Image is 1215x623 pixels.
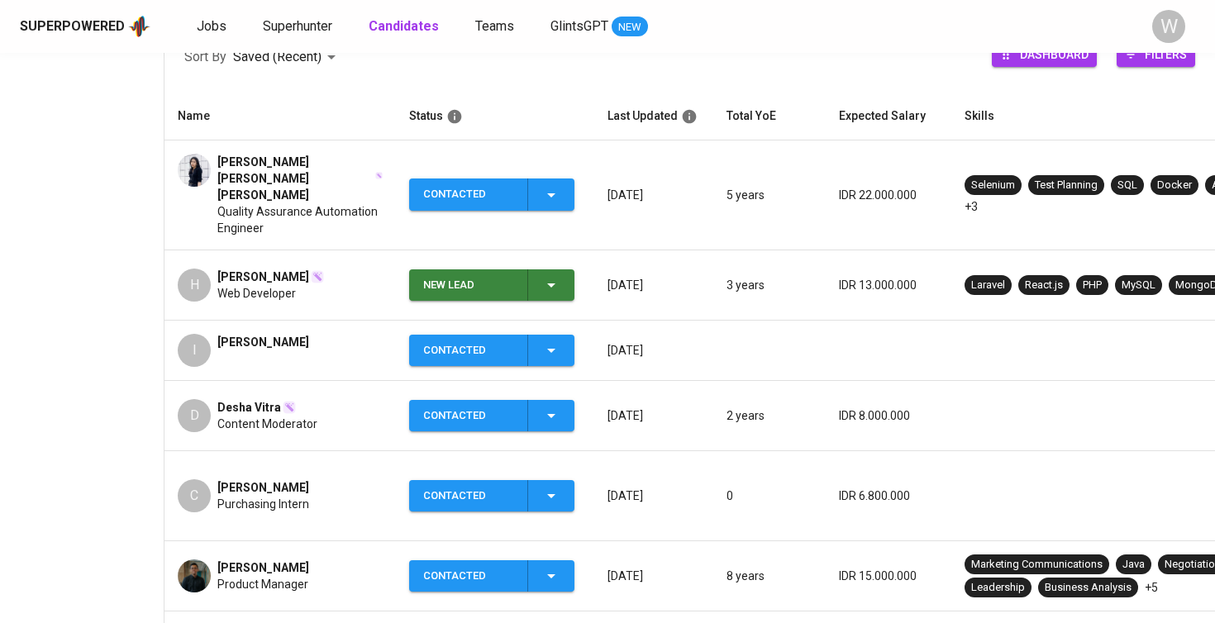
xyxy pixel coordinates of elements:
[20,17,125,36] div: Superpowered
[178,479,211,512] div: C
[550,17,648,37] a: GlintsGPT NEW
[965,198,978,215] p: +3
[1035,178,1098,193] div: Test Planning
[409,400,574,432] button: Contacted
[217,416,317,432] span: Content Moderator
[971,178,1015,193] div: Selenium
[607,342,700,359] p: [DATE]
[423,335,514,367] div: Contacted
[727,407,812,424] p: 2 years
[607,568,700,584] p: [DATE]
[233,42,341,73] div: Saved (Recent)
[1122,557,1145,573] div: Java
[217,576,308,592] span: Product Manager
[826,93,951,140] th: Expected Salary
[1145,43,1187,65] span: Filters
[423,269,514,302] div: New Lead
[409,178,574,211] button: Contacted
[217,269,309,285] span: [PERSON_NAME]
[1122,278,1155,293] div: MySQL
[992,42,1097,67] button: Dashboard
[217,334,309,350] span: [PERSON_NAME]
[713,93,826,140] th: Total YoE
[594,93,713,140] th: Last Updated
[839,277,938,293] p: IDR 13.000.000
[20,14,150,39] a: Superpoweredapp logo
[217,285,296,302] span: Web Developer
[423,560,514,592] div: Contacted
[1025,278,1063,293] div: React.js
[423,480,514,512] div: Contacted
[607,277,700,293] p: [DATE]
[409,335,574,367] button: Contacted
[369,17,442,37] a: Candidates
[409,269,574,302] button: New Lead
[311,270,324,283] img: magic_wand.svg
[178,269,211,302] div: H
[263,18,332,34] span: Superhunter
[727,487,812,504] p: 0
[197,17,230,37] a: Jobs
[217,496,309,512] span: Purchasing Intern
[839,407,938,424] p: IDR 8.000.000
[727,568,812,584] p: 8 years
[178,559,211,592] img: b24b2ca1df4a113b8857c08cd0f9dd1e.jpg
[217,399,281,416] span: Desha Vitra
[184,47,226,67] p: Sort By
[178,399,211,432] div: D
[217,203,383,236] span: Quality Assurance Automation Engineer
[217,154,374,203] span: [PERSON_NAME] [PERSON_NAME] [PERSON_NAME]
[1152,10,1185,43] div: W
[396,93,594,140] th: Status
[1117,178,1137,193] div: SQL
[164,93,396,140] th: Name
[1117,42,1195,67] button: Filters
[475,17,517,37] a: Teams
[971,278,1005,293] div: Laravel
[839,568,938,584] p: IDR 15.000.000
[612,19,648,36] span: NEW
[607,187,700,203] p: [DATE]
[727,277,812,293] p: 3 years
[423,178,514,211] div: Contacted
[839,487,938,504] p: IDR 6.800.000
[607,487,700,504] p: [DATE]
[423,400,514,432] div: Contacted
[369,18,439,34] b: Candidates
[178,334,211,367] div: I
[263,17,336,37] a: Superhunter
[1045,580,1132,596] div: Business Analysis
[1083,278,1102,293] div: PHP
[607,407,700,424] p: [DATE]
[839,187,938,203] p: IDR 22.000.000
[217,479,309,496] span: [PERSON_NAME]
[375,172,383,179] img: magic_wand.svg
[217,559,309,576] span: [PERSON_NAME]
[409,560,574,592] button: Contacted
[197,18,226,34] span: Jobs
[233,47,322,67] p: Saved (Recent)
[1145,579,1158,596] p: +5
[971,580,1025,596] div: Leadership
[178,154,211,187] img: 41e58975283a6a24b136cbec05c21abf.jpg
[409,480,574,512] button: Contacted
[971,557,1103,573] div: Marketing Communications
[727,187,812,203] p: 5 years
[550,18,608,34] span: GlintsGPT
[128,14,150,39] img: app logo
[475,18,514,34] span: Teams
[1157,178,1192,193] div: Docker
[283,401,296,414] img: magic_wand.svg
[1020,43,1089,65] span: Dashboard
